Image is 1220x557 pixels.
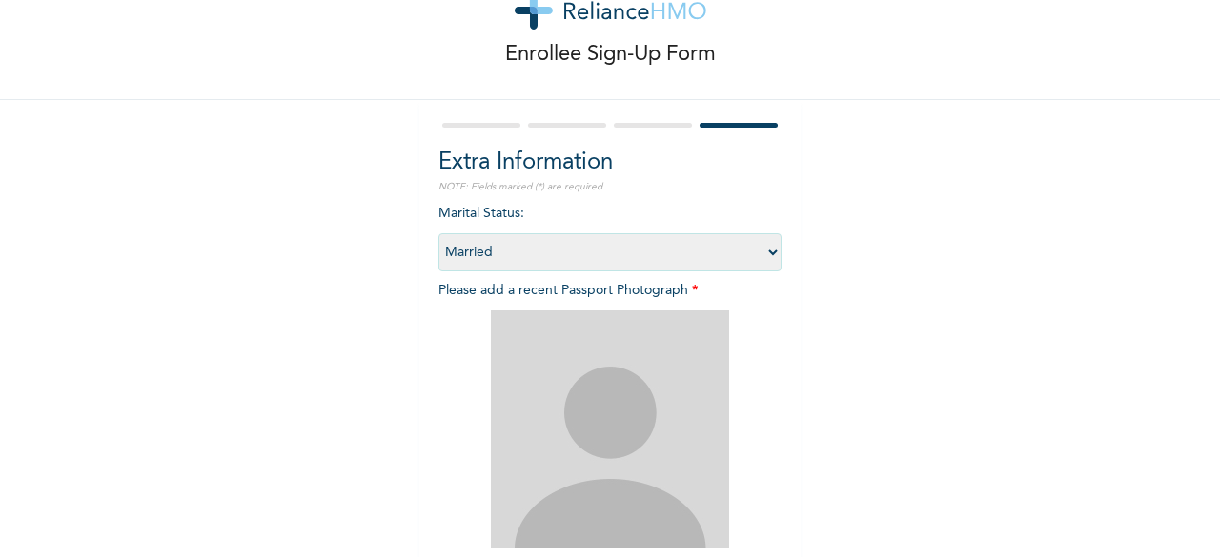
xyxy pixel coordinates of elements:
img: Crop [491,310,729,548]
h2: Extra Information [438,146,782,180]
p: NOTE: Fields marked (*) are required [438,180,782,194]
p: Enrollee Sign-Up Form [505,39,716,70]
span: Marital Status : [438,207,782,259]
